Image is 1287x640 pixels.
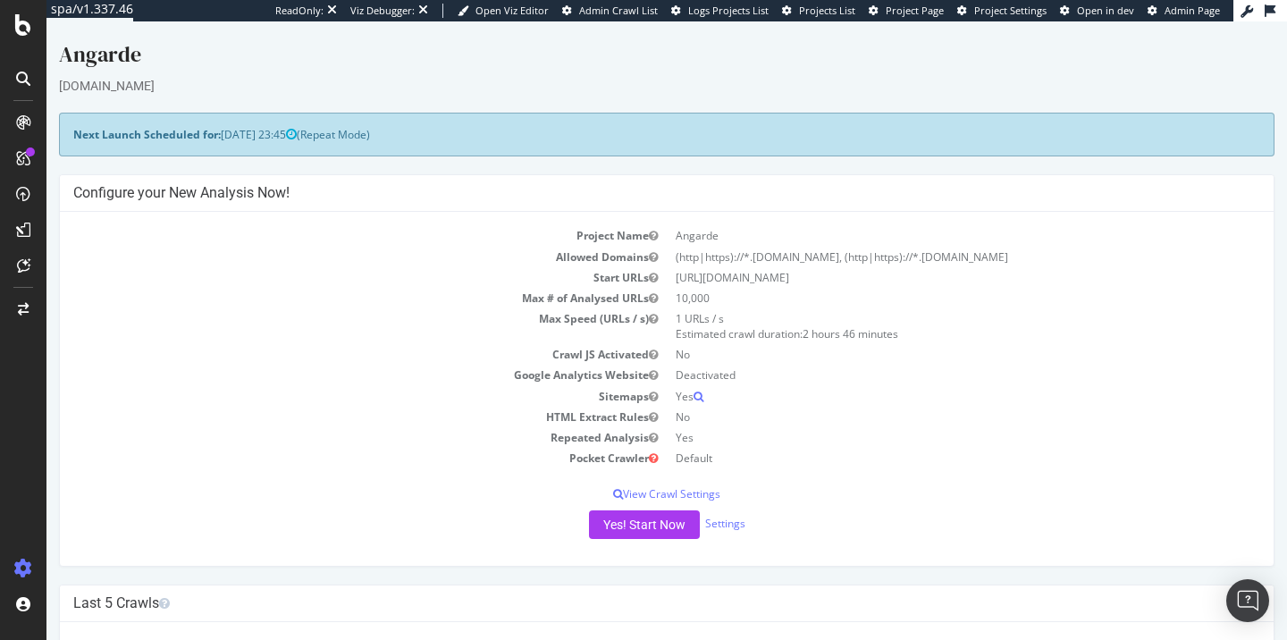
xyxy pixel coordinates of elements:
a: Logs Projects List [671,4,769,18]
td: No [620,323,1214,343]
td: HTML Extract Rules [27,385,620,406]
td: Start URLs [27,246,620,266]
td: Max Speed (URLs / s) [27,287,620,323]
td: 10,000 [620,266,1214,287]
td: Allowed Domains [27,225,620,246]
a: Open Viz Editor [458,4,549,18]
td: Google Analytics Website [27,343,620,364]
td: No [620,385,1214,406]
td: Yes [620,365,1214,385]
div: [DOMAIN_NAME] [13,55,1228,73]
strong: Next Launch Scheduled for: [27,105,174,121]
div: Viz Debugger: [350,4,415,18]
span: Projects List [799,4,855,17]
div: Angarde [13,18,1228,55]
td: [URL][DOMAIN_NAME] [620,246,1214,266]
span: Project Settings [974,4,1047,17]
span: [DATE] 23:45 [174,105,250,121]
a: Project Settings [957,4,1047,18]
div: ReadOnly: [275,4,324,18]
td: Angarde [620,204,1214,224]
td: Default [620,426,1214,447]
span: Project Page [886,4,944,17]
td: Crawl JS Activated [27,323,620,343]
td: (http|https)://*.[DOMAIN_NAME], (http|https)://*.[DOMAIN_NAME] [620,225,1214,246]
a: Admin Page [1148,4,1220,18]
td: Sitemaps [27,365,620,385]
p: View Crawl Settings [27,465,1214,480]
td: Deactivated [620,343,1214,364]
td: Yes [620,406,1214,426]
a: Admin Crawl List [562,4,658,18]
td: Repeated Analysis [27,406,620,426]
td: 1 URLs / s Estimated crawl duration: [620,287,1214,323]
h4: Configure your New Analysis Now! [27,163,1214,181]
span: 2 hours 46 minutes [756,305,852,320]
div: Open Intercom Messenger [1226,579,1269,622]
span: Admin Crawl List [579,4,658,17]
span: Logs Projects List [688,4,769,17]
h4: Last 5 Crawls [27,573,1214,591]
span: Open in dev [1077,4,1134,17]
a: Project Page [869,4,944,18]
span: Admin Page [1165,4,1220,17]
a: Projects List [782,4,855,18]
a: Settings [659,494,699,509]
button: Yes! Start Now [543,489,653,518]
td: Pocket Crawler [27,426,620,447]
span: Open Viz Editor [475,4,549,17]
a: Open in dev [1060,4,1134,18]
td: Max # of Analysed URLs [27,266,620,287]
td: Project Name [27,204,620,224]
div: (Repeat Mode) [13,91,1228,135]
